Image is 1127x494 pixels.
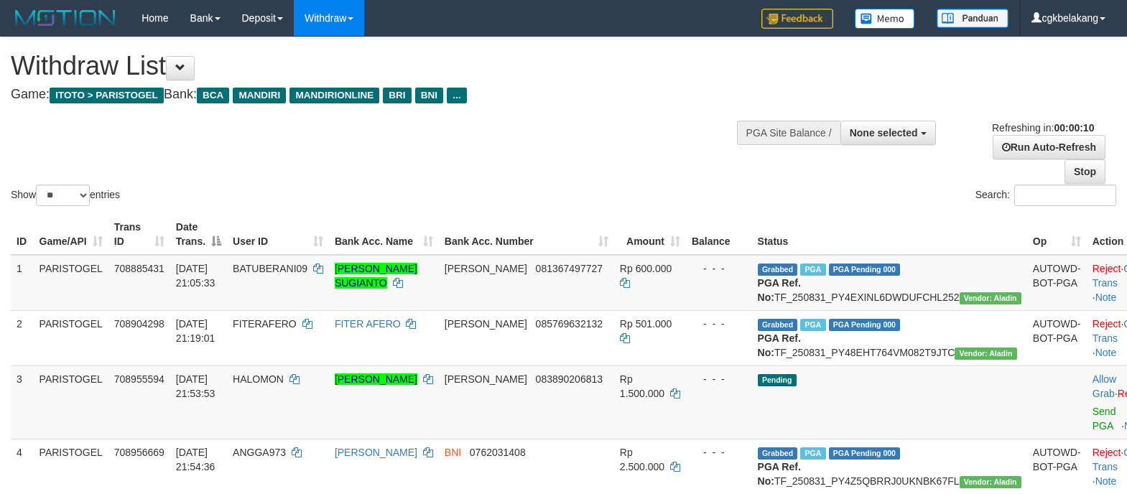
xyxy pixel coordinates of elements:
[620,373,664,399] span: Rp 1.500.000
[445,263,527,274] span: [PERSON_NAME]
[335,447,417,458] a: [PERSON_NAME]
[11,52,737,80] h1: Withdraw List
[840,121,936,145] button: None selected
[445,318,527,330] span: [PERSON_NAME]
[1095,475,1117,487] a: Note
[329,214,439,255] th: Bank Acc. Name: activate to sort column ascending
[620,318,672,330] span: Rp 501.000
[829,447,901,460] span: PGA Pending
[176,318,215,344] span: [DATE] 21:19:01
[34,439,108,494] td: PARISTOGEL
[335,373,417,385] a: [PERSON_NAME]
[1093,263,1121,274] a: Reject
[335,263,417,289] a: [PERSON_NAME] SUGIANTO
[447,88,466,103] span: ...
[1093,406,1116,432] a: Send PGA
[536,263,603,274] span: Copy 081367497727 to clipboard
[692,261,746,276] div: - - -
[34,255,108,311] td: PARISTOGEL
[955,348,1016,360] span: Vendor URL: https://payment4.1velocity.biz
[11,214,34,255] th: ID
[761,9,833,29] img: Feedback.jpg
[850,127,918,139] span: None selected
[11,185,120,206] label: Show entries
[1095,347,1117,358] a: Note
[176,373,215,399] span: [DATE] 21:53:53
[176,263,215,289] span: [DATE] 21:05:33
[34,310,108,365] td: PARISTOGEL
[114,373,164,385] span: 708955594
[227,214,329,255] th: User ID: activate to sort column ascending
[11,255,34,311] td: 1
[233,263,307,274] span: BATUBERANI09
[1027,214,1087,255] th: Op: activate to sort column ascending
[692,317,746,331] div: - - -
[11,310,34,365] td: 2
[233,88,286,103] span: MANDIRI
[855,9,915,29] img: Button%20Memo.svg
[34,365,108,439] td: PARISTOGEL
[50,88,164,103] span: ITOTO > PARISTOGEL
[620,447,664,472] span: Rp 2.500.000
[233,318,297,330] span: FITERAFERO
[975,185,1116,206] label: Search:
[1093,373,1118,399] span: ·
[1014,185,1116,206] input: Search:
[176,447,215,472] span: [DATE] 21:54:36
[197,88,229,103] span: BCA
[1027,310,1087,365] td: AUTOWD-BOT-PGA
[937,9,1008,28] img: panduan.png
[992,122,1094,134] span: Refreshing in:
[758,447,798,460] span: Grabbed
[758,264,798,276] span: Grabbed
[536,318,603,330] span: Copy 085769632132 to clipboard
[620,263,672,274] span: Rp 600.000
[383,88,411,103] span: BRI
[829,319,901,331] span: PGA Pending
[1093,373,1116,399] a: Allow Grab
[800,319,825,331] span: Marked by cgkcindy
[752,255,1027,311] td: TF_250831_PY4EXINL6DWDUFCHL252
[686,214,752,255] th: Balance
[11,365,34,439] td: 3
[536,373,603,385] span: Copy 083890206813 to clipboard
[445,447,461,458] span: BNI
[758,332,801,358] b: PGA Ref. No:
[758,277,801,303] b: PGA Ref. No:
[692,445,746,460] div: - - -
[11,88,737,102] h4: Game: Bank:
[1093,318,1121,330] a: Reject
[758,374,797,386] span: Pending
[233,447,286,458] span: ANGGA973
[752,439,1027,494] td: TF_250831_PY4Z5QBRRJ0UKNBK67FL
[1065,159,1105,184] a: Stop
[960,292,1021,304] span: Vendor URL: https://payment4.1velocity.biz
[960,476,1021,488] span: Vendor URL: https://payment4.1velocity.biz
[1027,255,1087,311] td: AUTOWD-BOT-PGA
[614,214,686,255] th: Amount: activate to sort column ascending
[335,318,401,330] a: FITER AFERO
[1054,122,1094,134] strong: 00:00:10
[993,135,1105,159] a: Run Auto-Refresh
[170,214,227,255] th: Date Trans.: activate to sort column descending
[233,373,284,385] span: HALOMON
[829,264,901,276] span: PGA Pending
[11,439,34,494] td: 4
[289,88,379,103] span: MANDIRIONLINE
[34,214,108,255] th: Game/API: activate to sort column ascending
[1093,447,1121,458] a: Reject
[108,214,170,255] th: Trans ID: activate to sort column ascending
[758,319,798,331] span: Grabbed
[800,264,825,276] span: Marked by cgkcindy
[415,88,443,103] span: BNI
[439,214,614,255] th: Bank Acc. Number: activate to sort column ascending
[752,310,1027,365] td: TF_250831_PY48EHT764VM082T9JTC
[1027,439,1087,494] td: AUTOWD-BOT-PGA
[114,318,164,330] span: 708904298
[114,447,164,458] span: 708956669
[758,461,801,487] b: PGA Ref. No:
[1095,292,1117,303] a: Note
[800,447,825,460] span: Marked by cgkcindy
[737,121,840,145] div: PGA Site Balance /
[470,447,526,458] span: Copy 0762031408 to clipboard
